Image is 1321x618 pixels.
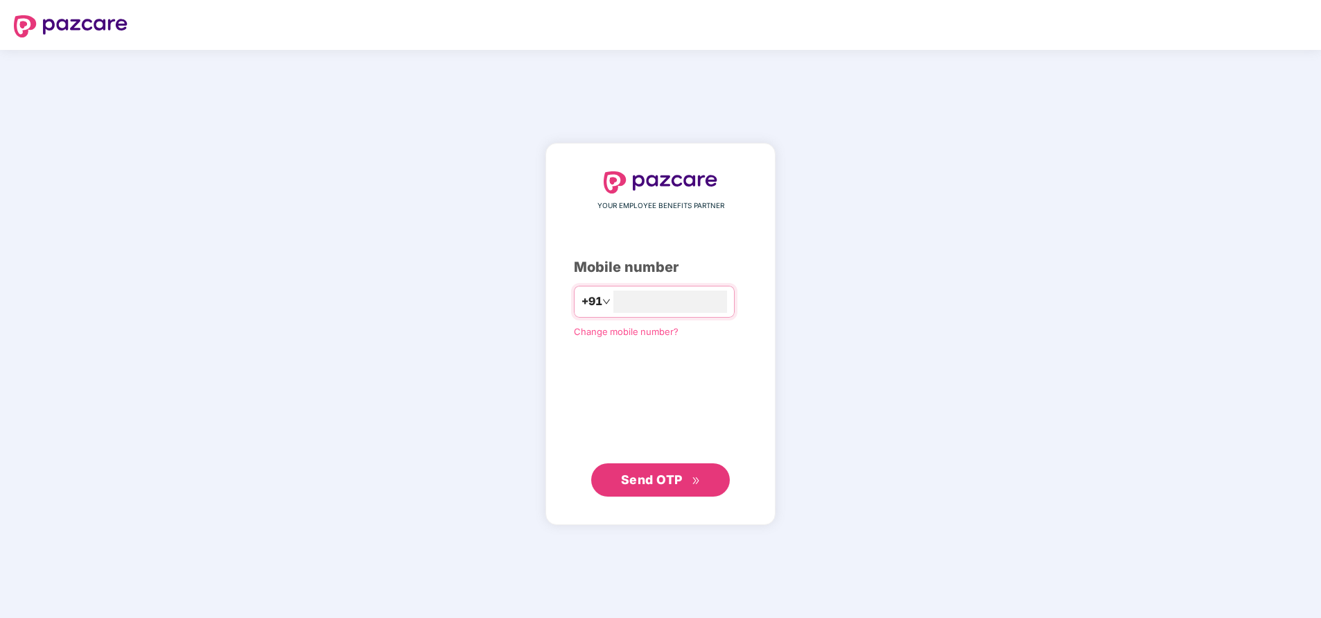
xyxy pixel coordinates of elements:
[602,298,611,306] span: down
[574,257,747,278] div: Mobile number
[692,477,701,486] span: double-right
[621,472,683,487] span: Send OTP
[581,293,602,310] span: +91
[14,15,128,37] img: logo
[591,463,730,497] button: Send OTPdouble-right
[604,171,717,194] img: logo
[574,326,679,337] a: Change mobile number?
[597,200,724,212] span: YOUR EMPLOYEE BENEFITS PARTNER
